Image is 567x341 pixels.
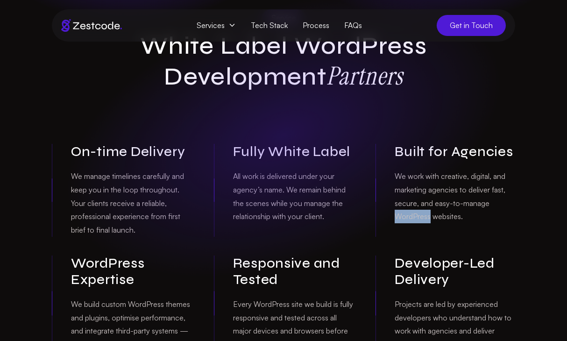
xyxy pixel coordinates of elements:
[337,17,369,34] a: FAQs
[61,19,122,32] img: Brand logo of zestcode digital
[233,170,354,223] p: All work is delivered under your agency’s name. We remain behind the scenes while you manage the ...
[437,15,506,36] a: Get in Touch
[395,170,515,223] p: We work with creative, digital, and marketing agencies to deliver fast, secure, and easy-to-manag...
[71,256,191,288] h3: WordPress Expertise
[326,59,403,92] strong: Partners
[395,144,515,160] h3: Built for Agencies
[71,144,191,160] h3: On-time Delivery
[104,31,463,92] h1: White Label WordPress Development
[233,256,354,288] h3: Responsive and Tested
[243,17,295,34] a: Tech Stack
[71,170,191,237] p: We manage timelines carefully and keep you in the loop throughout. Your clients receive a reliabl...
[395,256,515,288] h3: Developer-Led Delivery
[233,144,354,160] h3: Fully White Label
[189,17,243,34] span: Services
[295,17,337,34] a: Process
